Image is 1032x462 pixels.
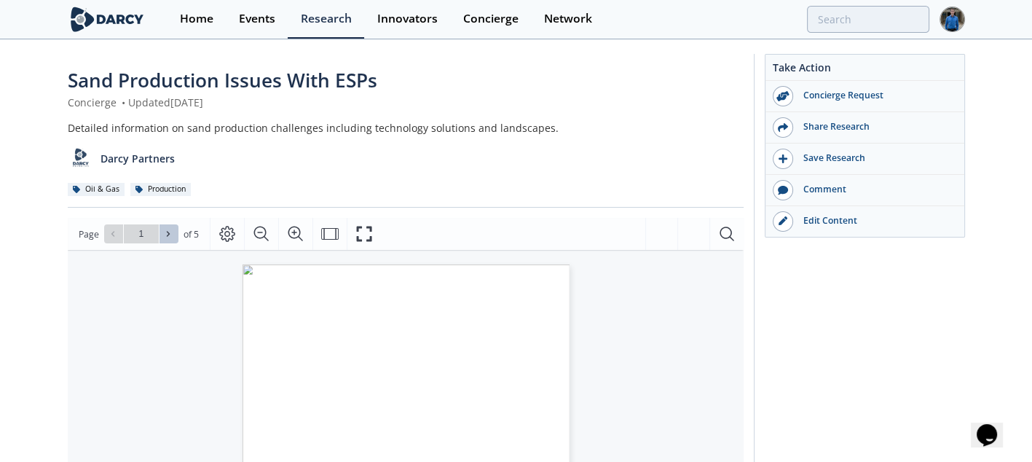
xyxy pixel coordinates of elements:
[68,7,147,32] img: logo-wide.svg
[301,13,352,25] div: Research
[793,89,956,102] div: Concierge Request
[180,13,213,25] div: Home
[68,67,377,93] span: Sand Production Issues With ESPs
[130,183,192,196] div: Production
[68,95,744,110] div: Concierge Updated [DATE]
[68,183,125,196] div: Oil & Gas
[544,13,592,25] div: Network
[377,13,438,25] div: Innovators
[793,152,956,165] div: Save Research
[239,13,275,25] div: Events
[793,183,956,196] div: Comment
[807,6,929,33] input: Advanced Search
[101,151,175,166] p: Darcy Partners
[793,120,956,133] div: Share Research
[971,404,1017,447] iframe: chat widget
[793,214,956,227] div: Edit Content
[463,13,519,25] div: Concierge
[765,206,964,237] a: Edit Content
[940,7,965,32] img: Profile
[119,95,128,109] span: •
[765,60,964,81] div: Take Action
[68,120,744,136] div: Detailed information on sand production challenges including technology solutions and landscapes.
